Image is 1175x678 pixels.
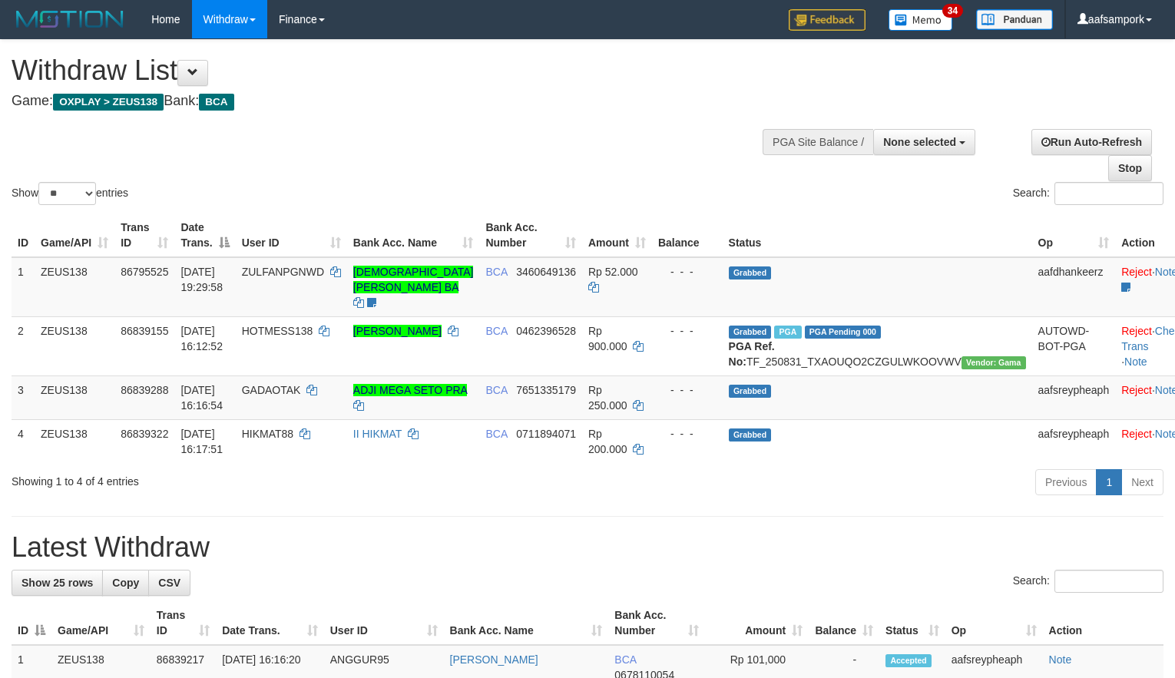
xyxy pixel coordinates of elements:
b: PGA Ref. No: [729,340,775,368]
div: PGA Site Balance / [763,129,873,155]
div: - - - [658,323,717,339]
th: Amount: activate to sort column ascending [582,213,652,257]
h1: Latest Withdraw [12,532,1163,563]
span: BCA [485,266,507,278]
th: Balance [652,213,723,257]
span: ZULFANPGNWD [242,266,324,278]
span: Vendor URL: https://trx31.1velocity.biz [962,356,1026,369]
span: BCA [485,384,507,396]
span: 86795525 [121,266,168,278]
td: 4 [12,419,35,463]
span: Grabbed [729,385,772,398]
span: Rp 900.000 [588,325,627,352]
a: Note [1124,356,1147,368]
span: Grabbed [729,326,772,339]
h1: Withdraw List [12,55,768,86]
a: 1 [1096,469,1122,495]
span: Marked by aafnoeunsreypich [774,326,801,339]
span: None selected [883,136,956,148]
span: Copy 0711894071 to clipboard [516,428,576,440]
th: ID: activate to sort column descending [12,601,51,645]
span: GADAOTAK [242,384,301,396]
td: aafsreypheaph [1032,419,1116,463]
a: [DEMOGRAPHIC_DATA][PERSON_NAME] BA [353,266,474,293]
span: [DATE] 19:29:58 [180,266,223,293]
th: Op: activate to sort column ascending [1032,213,1116,257]
td: aafsreypheaph [1032,375,1116,419]
span: PGA Pending [805,326,882,339]
th: Bank Acc. Number: activate to sort column ascending [479,213,582,257]
input: Search: [1054,182,1163,205]
a: Run Auto-Refresh [1031,129,1152,155]
span: Show 25 rows [22,577,93,589]
span: OXPLAY > ZEUS138 [53,94,164,111]
span: Rp 250.000 [588,384,627,412]
td: ZEUS138 [35,419,114,463]
span: Copy 0462396528 to clipboard [516,325,576,337]
a: Copy [102,570,149,596]
a: II HIKMAT [353,428,402,440]
span: [DATE] 16:12:52 [180,325,223,352]
div: - - - [658,382,717,398]
td: aafdhankeerz [1032,257,1116,317]
div: - - - [658,264,717,279]
span: Grabbed [729,428,772,442]
a: Next [1121,469,1163,495]
span: Rp 200.000 [588,428,627,455]
td: ZEUS138 [35,316,114,375]
a: ADJI MEGA SETO PRA [353,384,467,396]
div: - - - [658,426,717,442]
a: [PERSON_NAME] [353,325,442,337]
span: Rp 52.000 [588,266,638,278]
th: Op: activate to sort column ascending [945,601,1043,645]
span: Accepted [885,654,932,667]
a: Reject [1121,266,1152,278]
td: 1 [12,257,35,317]
span: [DATE] 16:16:54 [180,384,223,412]
th: Status [723,213,1032,257]
th: Status: activate to sort column ascending [879,601,945,645]
span: Copy 7651335179 to clipboard [516,384,576,396]
th: Game/API: activate to sort column ascending [51,601,151,645]
a: Note [1049,653,1072,666]
th: Bank Acc. Name: activate to sort column ascending [444,601,609,645]
a: CSV [148,570,190,596]
a: [PERSON_NAME] [450,653,538,666]
h4: Game: Bank: [12,94,768,109]
span: [DATE] 16:17:51 [180,428,223,455]
span: Copy [112,577,139,589]
a: Reject [1121,325,1152,337]
label: Show entries [12,182,128,205]
td: ZEUS138 [35,257,114,317]
span: 86839322 [121,428,168,440]
a: Show 25 rows [12,570,103,596]
span: CSV [158,577,180,589]
th: Amount: activate to sort column ascending [705,601,809,645]
img: MOTION_logo.png [12,8,128,31]
td: TF_250831_TXAOUQO2CZGULWKOOVWV [723,316,1032,375]
th: Bank Acc. Number: activate to sort column ascending [608,601,704,645]
img: Button%20Memo.svg [889,9,953,31]
span: BCA [199,94,233,111]
th: Game/API: activate to sort column ascending [35,213,114,257]
span: BCA [485,428,507,440]
span: 86839288 [121,384,168,396]
label: Search: [1013,570,1163,593]
a: Reject [1121,384,1152,396]
img: panduan.png [976,9,1053,30]
th: User ID: activate to sort column ascending [324,601,444,645]
span: HOTMESS138 [242,325,313,337]
button: None selected [873,129,975,155]
td: AUTOWD-BOT-PGA [1032,316,1116,375]
img: Feedback.jpg [789,9,866,31]
th: Date Trans.: activate to sort column descending [174,213,235,257]
td: ZEUS138 [35,375,114,419]
th: ID [12,213,35,257]
th: Bank Acc. Name: activate to sort column ascending [347,213,480,257]
a: Stop [1108,155,1152,181]
th: Action [1043,601,1163,645]
span: Copy 3460649136 to clipboard [516,266,576,278]
td: 2 [12,316,35,375]
span: HIKMAT88 [242,428,293,440]
input: Search: [1054,570,1163,593]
